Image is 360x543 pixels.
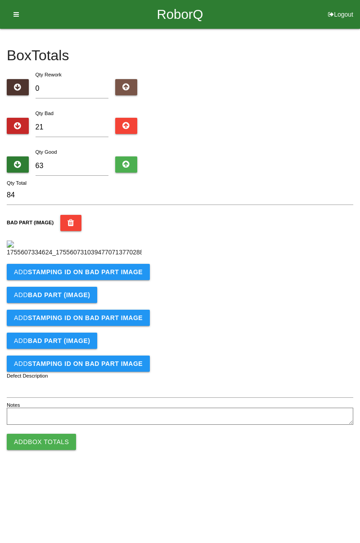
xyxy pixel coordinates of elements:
label: Qty Rework [36,72,62,77]
img: 1755607334624_17556073103947707137702888931316.jpg [7,240,142,257]
label: Notes [7,401,20,409]
button: AddBAD PART (IMAGE) [7,333,97,349]
button: BAD PART (IMAGE) [60,215,81,231]
h4: Box Totals [7,48,353,63]
b: BAD PART (IMAGE) [28,337,90,344]
b: BAD PART (IMAGE) [7,220,54,225]
b: STAMPING ID on BAD PART Image [28,268,143,276]
button: AddSTAMPING ID on BAD PART Image [7,264,150,280]
b: STAMPING ID on BAD PART Image [28,314,143,321]
label: Qty Bad [36,111,54,116]
button: AddBAD PART (IMAGE) [7,287,97,303]
label: Qty Good [36,149,57,155]
button: AddSTAMPING ID on BAD PART Image [7,310,150,326]
button: AddSTAMPING ID on BAD PART Image [7,356,150,372]
label: Defect Description [7,372,48,380]
b: BAD PART (IMAGE) [28,291,90,298]
label: Qty Total [7,179,27,187]
button: AddBox Totals [7,434,76,450]
b: STAMPING ID on BAD PART Image [28,360,143,367]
